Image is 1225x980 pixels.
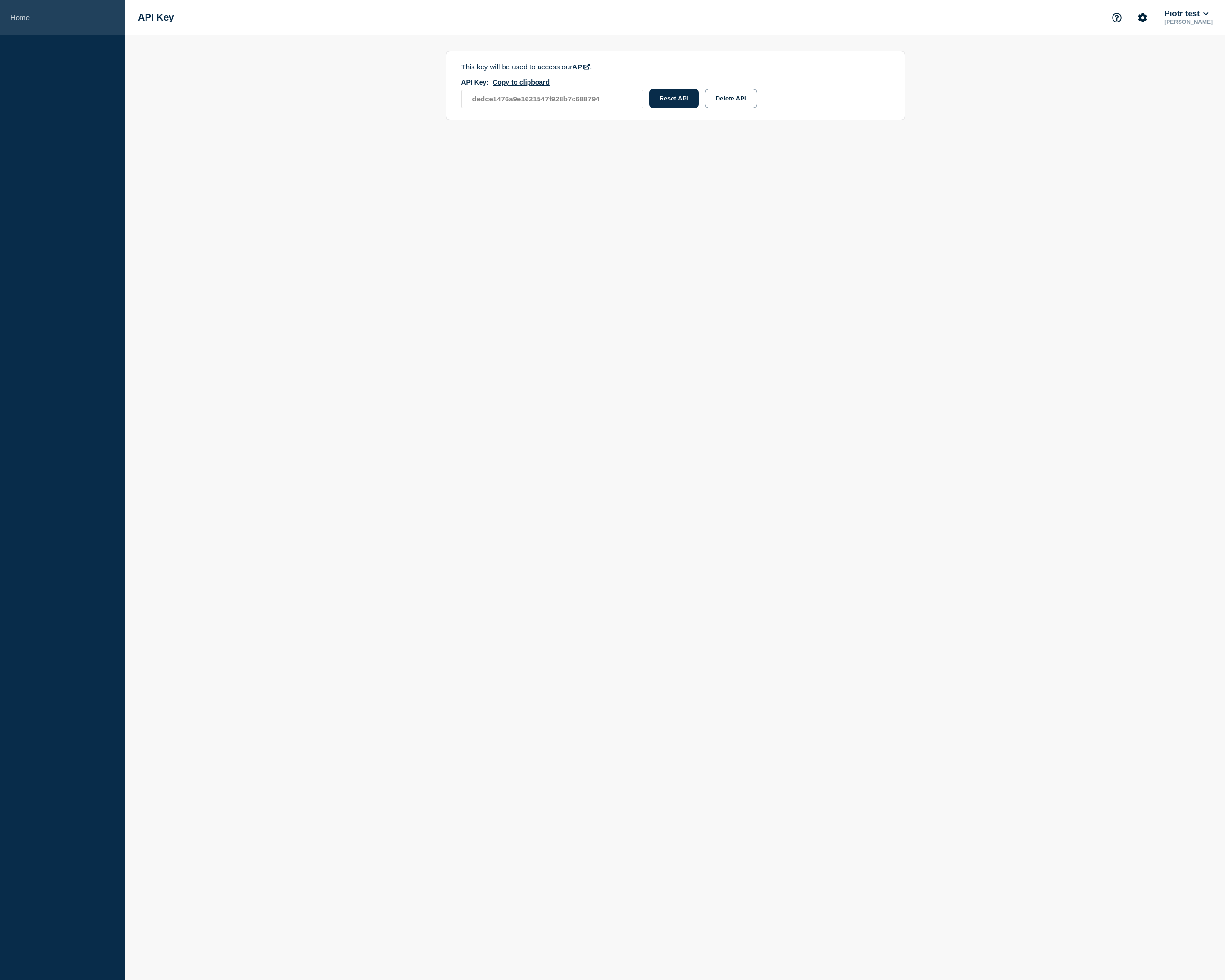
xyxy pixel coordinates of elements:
button: Delete API [705,89,757,108]
span: API Key: [461,78,489,86]
button: Reset API [649,89,699,108]
h1: API Key [138,12,174,23]
p: [PERSON_NAME] [1162,19,1214,25]
p: This key will be used to access our . [461,63,672,71]
button: API Key: [493,78,550,86]
button: Support [1107,8,1127,28]
a: API [572,63,590,71]
button: Piotr test [1162,9,1210,19]
button: Account settings [1133,8,1153,28]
